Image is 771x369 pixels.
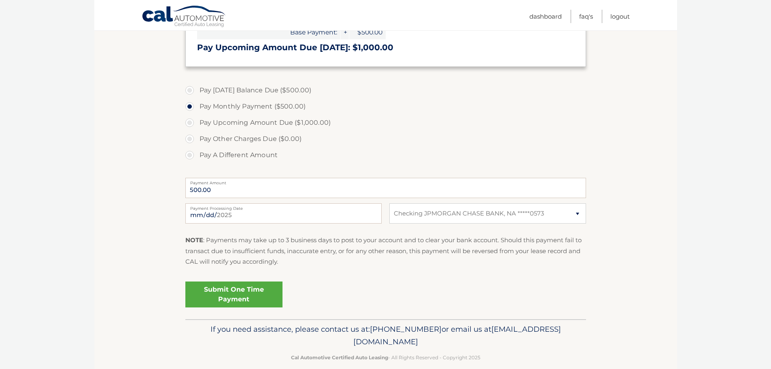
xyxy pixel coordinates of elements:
p: If you need assistance, please contact us at: or email us at [191,323,581,349]
span: [PHONE_NUMBER] [370,324,442,334]
label: Pay A Different Amount [185,147,586,163]
label: Pay Other Charges Due ($0.00) [185,131,586,147]
span: Base Payment: [197,25,340,39]
strong: NOTE [185,236,203,244]
a: Cal Automotive [142,5,227,29]
input: Payment Date [185,203,382,224]
a: FAQ's [579,10,593,23]
a: Dashboard [529,10,562,23]
p: : Payments may take up to 3 business days to post to your account and to clear your bank account.... [185,235,586,267]
strong: Cal Automotive Certified Auto Leasing [291,354,388,360]
span: + [341,25,349,39]
h3: Pay Upcoming Amount Due [DATE]: $1,000.00 [197,43,574,53]
label: Pay Upcoming Amount Due ($1,000.00) [185,115,586,131]
label: Pay [DATE] Balance Due ($500.00) [185,82,586,98]
p: - All Rights Reserved - Copyright 2025 [191,353,581,362]
a: Submit One Time Payment [185,282,282,307]
span: $500.00 [349,25,386,39]
a: Logout [610,10,630,23]
label: Payment Amount [185,178,586,184]
input: Payment Amount [185,178,586,198]
label: Pay Monthly Payment ($500.00) [185,98,586,115]
label: Payment Processing Date [185,203,382,210]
